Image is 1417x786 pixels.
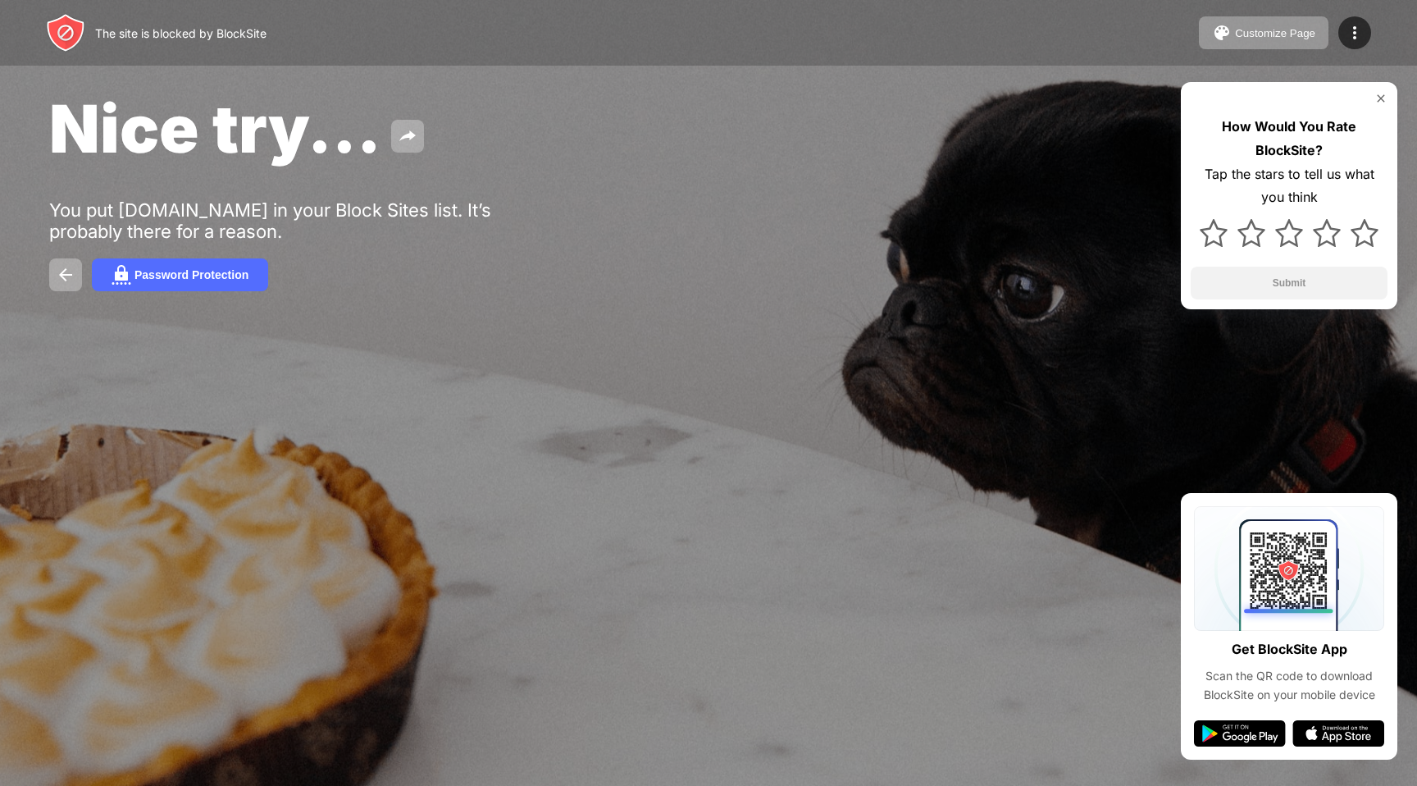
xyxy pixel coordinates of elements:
div: Get BlockSite App [1232,637,1347,661]
img: google-play.svg [1194,720,1286,747]
img: header-logo.svg [46,13,85,53]
span: Nice try... [49,89,381,168]
img: star.svg [1275,219,1303,247]
img: share.svg [398,126,417,146]
div: How Would You Rate BlockSite? [1191,115,1387,162]
button: Password Protection [92,258,268,291]
img: app-store.svg [1292,720,1384,747]
button: Customize Page [1199,16,1328,49]
img: star.svg [1313,219,1341,247]
div: The site is blocked by BlockSite [95,26,267,40]
img: password.svg [112,265,131,285]
div: Customize Page [1235,27,1315,39]
div: Password Protection [134,268,248,281]
img: star.svg [1237,219,1265,247]
img: qrcode.svg [1194,506,1384,631]
div: Scan the QR code to download BlockSite on your mobile device [1194,667,1384,704]
img: back.svg [56,265,75,285]
div: Tap the stars to tell us what you think [1191,162,1387,210]
img: pallet.svg [1212,23,1232,43]
button: Submit [1191,267,1387,299]
img: star.svg [1200,219,1228,247]
img: rate-us-close.svg [1374,92,1387,105]
img: star.svg [1351,219,1378,247]
div: You put [DOMAIN_NAME] in your Block Sites list. It’s probably there for a reason. [49,199,556,242]
img: menu-icon.svg [1345,23,1365,43]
